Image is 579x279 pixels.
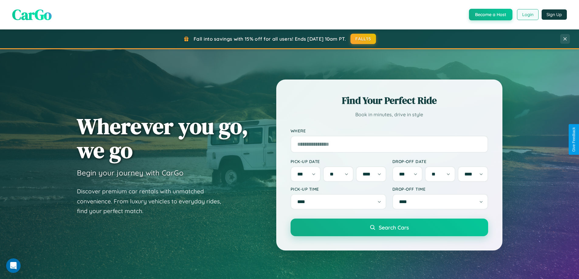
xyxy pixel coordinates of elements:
h1: Wherever you go, we go [77,114,248,162]
span: CarGo [12,5,52,25]
h2: Find Your Perfect Ride [291,94,488,107]
h3: Begin your journey with CarGo [77,168,184,177]
button: FALL15 [350,34,376,44]
label: Drop-off Time [392,186,488,192]
p: Discover premium car rentals with unmatched convenience. From luxury vehicles to everyday rides, ... [77,186,229,216]
label: Where [291,128,488,133]
iframe: Intercom live chat [6,258,21,273]
p: Book in minutes, drive in style [291,110,488,119]
label: Drop-off Date [392,159,488,164]
button: Sign Up [542,9,567,20]
div: Give Feedback [572,127,576,152]
span: Search Cars [379,224,409,231]
span: Fall into savings with 15% off for all users! Ends [DATE] 10am PT. [194,36,346,42]
label: Pick-up Date [291,159,386,164]
label: Pick-up Time [291,186,386,192]
button: Become a Host [469,9,512,20]
button: Search Cars [291,219,488,236]
button: Login [517,9,539,20]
